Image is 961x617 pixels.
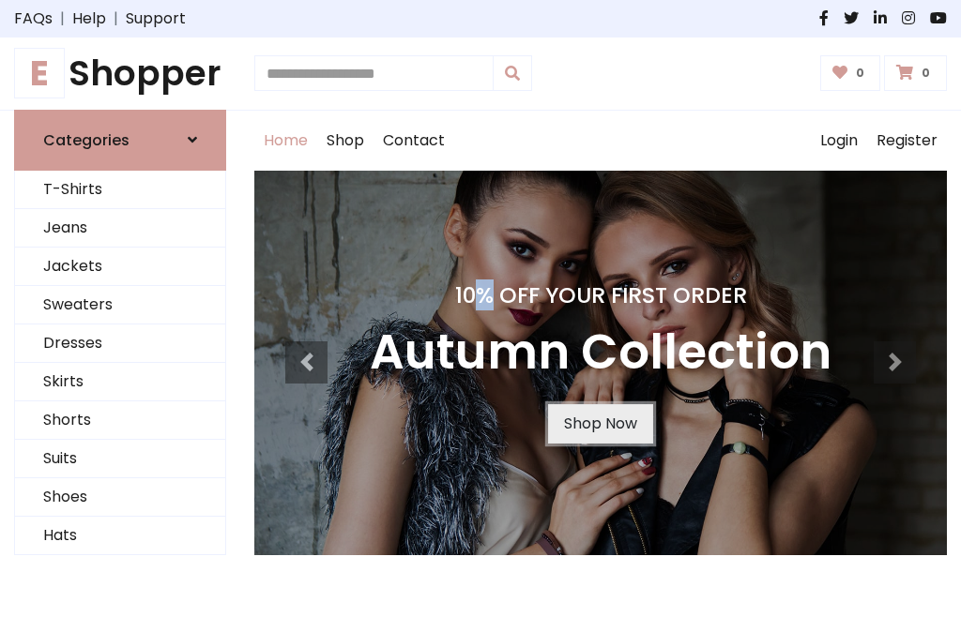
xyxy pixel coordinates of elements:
[15,286,225,324] a: Sweaters
[370,282,831,308] h4: 10% Off Your First Order
[15,209,225,248] a: Jeans
[126,8,186,30] a: Support
[15,324,225,363] a: Dresses
[14,8,53,30] a: FAQs
[15,401,225,440] a: Shorts
[14,53,226,95] h1: Shopper
[884,55,947,91] a: 0
[820,55,881,91] a: 0
[811,111,867,171] a: Login
[72,8,106,30] a: Help
[14,48,65,98] span: E
[254,111,317,171] a: Home
[15,478,225,517] a: Shoes
[43,131,130,149] h6: Categories
[14,110,226,171] a: Categories
[14,53,226,95] a: EShopper
[53,8,72,30] span: |
[15,363,225,401] a: Skirts
[851,65,869,82] span: 0
[15,171,225,209] a: T-Shirts
[917,65,935,82] span: 0
[106,8,126,30] span: |
[15,440,225,478] a: Suits
[370,324,831,382] h3: Autumn Collection
[15,248,225,286] a: Jackets
[317,111,374,171] a: Shop
[548,404,653,444] a: Shop Now
[15,517,225,555] a: Hats
[374,111,454,171] a: Contact
[867,111,947,171] a: Register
